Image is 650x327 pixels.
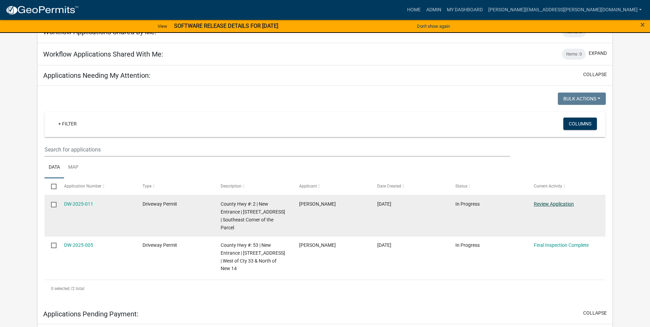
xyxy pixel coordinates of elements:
[444,3,486,16] a: My Dashboard
[371,178,449,195] datatable-header-cell: Date Created
[45,143,510,157] input: Search for applications
[43,310,138,318] h5: Applications Pending Payment:
[174,23,278,29] strong: SOFTWARE RELEASE DETAILS FOR [DATE]
[45,178,58,195] datatable-header-cell: Select
[640,21,645,29] button: Close
[455,184,467,189] span: Status
[143,201,177,207] span: Driveway Permit
[64,201,93,207] a: DW-2025-011
[414,21,453,32] button: Don't show again
[64,157,83,179] a: Map
[221,184,242,189] span: Description
[527,178,605,195] datatable-header-cell: Current Activity
[377,201,391,207] span: 09/15/2025
[583,71,607,78] button: collapse
[558,93,606,105] button: Bulk Actions
[640,20,645,29] span: ×
[43,50,163,58] h5: Workflow Applications Shared With Me:
[43,71,150,80] h5: Applications Needing My Attention:
[404,3,424,16] a: Home
[214,178,292,195] datatable-header-cell: Description
[221,201,285,230] span: County Hwy #: 2 | New Entrance | 6583 360TH AVE | Southeast Corner of the Parcel
[534,201,574,207] a: Review Application
[589,50,607,57] button: expand
[534,242,589,248] a: Final Inspection Complete
[377,242,391,248] span: 08/11/2025
[299,201,336,207] span: Kyle Skoglund
[64,242,93,248] a: DW-2025-005
[64,184,101,189] span: Application Number
[377,184,401,189] span: Date Created
[583,310,607,317] button: collapse
[455,242,480,248] span: In Progress
[486,3,645,16] a: [PERSON_NAME][EMAIL_ADDRESS][PERSON_NAME][DOMAIN_NAME]
[221,242,285,271] span: County Hwy #: 53 | New Entrance | 4745 380TH AVE | West of Cty 33 & North of New 14
[449,178,527,195] datatable-header-cell: Status
[562,49,586,60] div: Items: 0
[424,3,444,16] a: Admin
[38,86,612,304] div: collapse
[155,21,170,32] a: View
[51,286,72,291] span: 0 selected /
[143,242,177,248] span: Driveway Permit
[58,178,136,195] datatable-header-cell: Application Number
[136,178,214,195] datatable-header-cell: Type
[45,280,605,297] div: 2 total
[53,118,82,130] a: + Filter
[45,157,64,179] a: Data
[299,242,336,248] span: Kyle Skoglund
[563,118,597,130] button: Columns
[455,201,480,207] span: In Progress
[299,184,317,189] span: Applicant
[292,178,370,195] datatable-header-cell: Applicant
[143,184,151,189] span: Type
[534,184,562,189] span: Current Activity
